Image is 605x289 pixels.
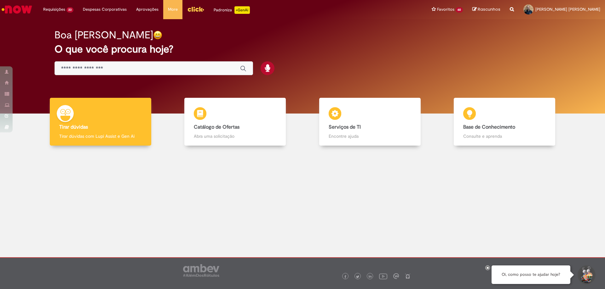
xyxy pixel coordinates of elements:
p: Tirar dúvidas com Lupi Assist e Gen Ai [59,133,142,139]
div: Oi, como posso te ajudar hoje? [492,265,570,284]
span: 60 [456,7,463,13]
img: logo_footer_facebook.png [344,275,347,278]
span: More [168,6,178,13]
b: Base de Conhecimento [463,124,515,130]
a: Base de Conhecimento Consulte e aprenda [437,98,572,146]
img: logo_footer_twitter.png [356,275,359,278]
img: logo_footer_naosei.png [405,273,411,279]
p: Encontre ajuda [329,133,411,139]
div: Padroniza [214,6,250,14]
span: [PERSON_NAME] [PERSON_NAME] [535,7,600,12]
img: logo_footer_workplace.png [393,273,399,279]
b: Tirar dúvidas [59,124,88,130]
span: Aprovações [136,6,158,13]
p: Abra uma solicitação [194,133,276,139]
img: click_logo_yellow_360x200.png [187,4,204,14]
p: +GenAi [234,6,250,14]
h2: O que você procura hoje? [55,44,551,55]
a: Catálogo de Ofertas Abra uma solicitação [168,98,303,146]
span: Requisições [43,6,65,13]
span: Favoritos [437,6,454,13]
button: Iniciar Conversa de Suporte [577,265,596,284]
b: Catálogo de Ofertas [194,124,239,130]
p: Consulte e aprenda [463,133,546,139]
a: Tirar dúvidas Tirar dúvidas com Lupi Assist e Gen Ai [33,98,168,146]
span: Rascunhos [478,6,500,12]
img: logo_footer_ambev_rotulo_gray.png [183,264,219,277]
img: logo_footer_youtube.png [379,272,387,280]
img: ServiceNow [1,3,33,16]
img: logo_footer_linkedin.png [369,275,372,279]
a: Rascunhos [472,7,500,13]
span: 23 [66,7,73,13]
img: happy-face.png [153,31,162,40]
a: Serviços de TI Encontre ajuda [302,98,437,146]
h2: Boa [PERSON_NAME] [55,30,153,41]
span: Despesas Corporativas [83,6,127,13]
b: Serviços de TI [329,124,361,130]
